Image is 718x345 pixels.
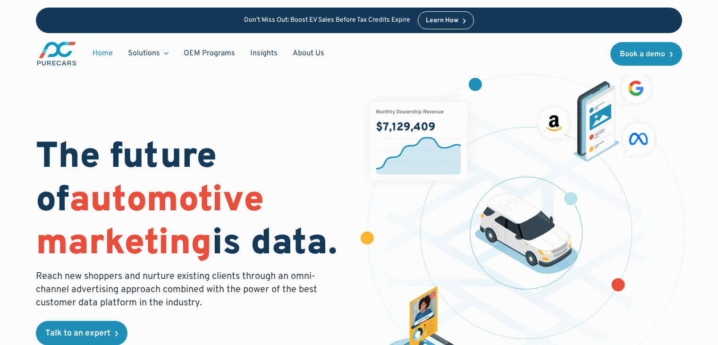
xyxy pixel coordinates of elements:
span: automotive marketing [36,179,264,267]
img: purecars logo [36,41,77,67]
a: Learn How [418,11,474,29]
div: Solutions [120,44,176,62]
div: Learn How [426,17,458,24]
div: Talk to an expert [45,329,110,338]
a: Book a demo [610,42,682,66]
img: chart showing monthly dealership revenue of $7m [370,102,468,180]
div: Book a demo [620,51,665,58]
p: Don’t Miss Out: Boost EV Sales Before Tax Credits Expire [244,17,410,25]
a: About Us [285,44,332,62]
a: OEM Programs [176,44,243,62]
a: main [36,41,77,67]
a: Insights [243,44,285,62]
p: Reach new shoppers and nurture existing clients through an omni-channel advertising approach comb... [36,270,323,310]
div: Solutions [128,48,160,59]
img: ads on social media and advertising partners [534,69,660,162]
h1: The future of is data. [36,137,347,266]
img: illustration of a vehicle [475,193,578,274]
a: Home [85,44,120,62]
